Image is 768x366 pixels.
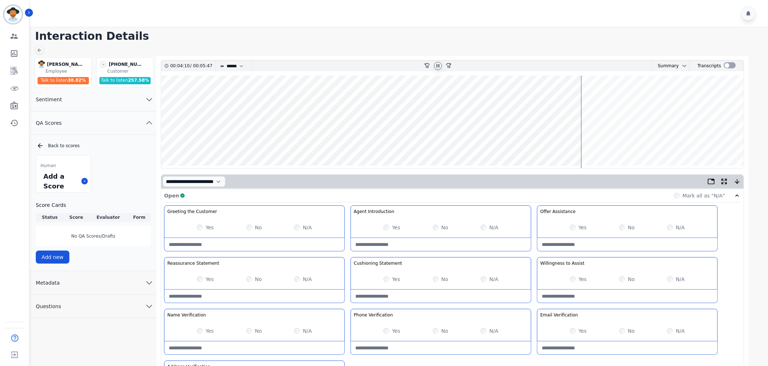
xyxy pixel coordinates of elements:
label: N/A [303,276,312,283]
h3: Reassurance Statement [167,260,219,266]
div: Summary [652,61,679,71]
label: Yes [579,224,587,231]
div: Customer [107,68,152,74]
label: N/A [676,224,685,231]
div: Talk to listen [38,77,89,84]
img: Bordered avatar [4,6,22,23]
label: No [628,224,635,231]
h3: Cushioning Statement [354,260,402,266]
label: No [441,224,448,231]
h3: Phone Verification [354,312,393,318]
th: Form [128,213,151,222]
div: Employee [46,68,90,74]
label: N/A [676,276,685,283]
div: Add a Score [42,170,78,192]
label: N/A [303,224,312,231]
h3: Greeting the Customer [167,209,217,214]
label: Yes [206,327,214,335]
label: N/A [489,224,498,231]
label: N/A [489,276,498,283]
p: Open [164,192,179,199]
button: Add new [36,251,69,264]
button: Sentiment chevron down [30,88,156,111]
div: No QA Scores/Drafts [36,226,151,246]
h1: Interaction Details [35,30,768,43]
button: chevron down [679,63,687,69]
svg: chevron down [682,63,687,69]
div: 00:05:47 [192,61,211,71]
span: Metadata [30,279,65,286]
label: Yes [392,224,400,231]
button: QA Scores chevron up [30,111,156,135]
svg: chevron down [145,278,154,287]
h3: Email Verification [540,312,578,318]
label: N/A [489,327,498,335]
label: Yes [579,276,587,283]
h3: Offer Assistance [540,209,576,214]
label: Mark all as "N/A" [683,192,725,199]
h3: Agent Introduction [354,209,394,214]
span: Questions [30,303,67,310]
div: 00:04:10 [170,61,190,71]
label: No [255,224,262,231]
th: Evaluator [89,213,128,222]
label: No [255,327,262,335]
label: Yes [392,327,400,335]
span: 257.58 % [128,78,149,83]
th: Status [36,213,64,222]
div: / [170,61,214,71]
button: Metadata chevron down [30,271,156,295]
span: 38.82 % [68,78,86,83]
div: [PHONE_NUMBER] [109,60,145,68]
svg: chevron down [145,95,154,104]
label: Yes [206,276,214,283]
label: No [255,276,262,283]
div: [PERSON_NAME] [47,60,83,68]
div: Transcripts [698,61,721,71]
label: No [628,276,635,283]
button: Questions chevron down [30,295,156,318]
svg: chevron up [145,119,154,127]
h3: Score Cards [36,201,151,209]
svg: chevron down [145,302,154,311]
label: Yes [206,224,214,231]
label: No [441,276,448,283]
label: No [441,327,448,335]
span: - [99,60,107,68]
h3: Name Verification [167,312,206,318]
label: N/A [303,327,312,335]
label: Yes [579,327,587,335]
label: N/A [676,327,685,335]
th: Score [64,213,89,222]
span: Sentiment [30,96,68,103]
span: QA Scores [30,119,68,127]
label: No [628,327,635,335]
h3: Willingness to Assist [540,260,584,266]
span: Human [40,163,56,169]
div: Back to scores [37,142,151,149]
label: Yes [392,276,400,283]
div: Talk to listen [99,77,151,84]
